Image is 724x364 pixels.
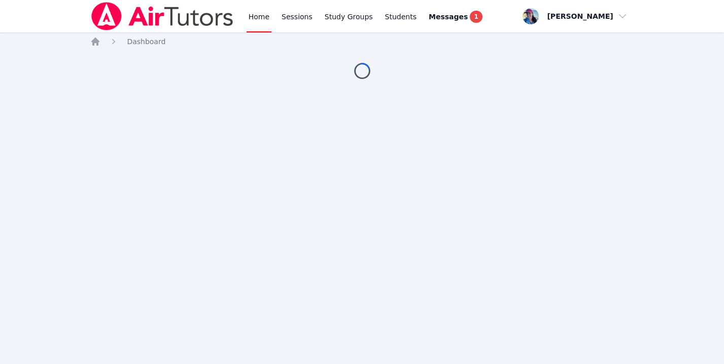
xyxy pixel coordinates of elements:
[90,2,234,30] img: Air Tutors
[127,38,165,46] span: Dashboard
[90,37,633,47] nav: Breadcrumb
[429,12,468,22] span: Messages
[127,37,165,47] a: Dashboard
[470,11,482,23] span: 1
